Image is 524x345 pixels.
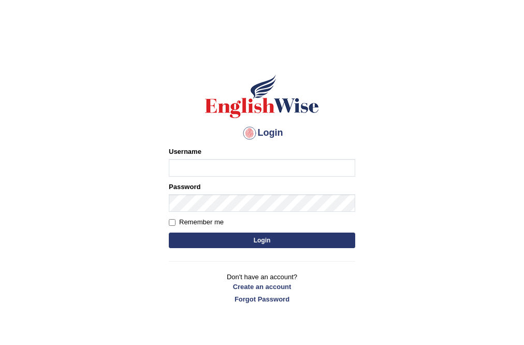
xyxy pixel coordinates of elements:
label: Password [169,182,200,192]
a: Create an account [169,282,355,292]
label: Username [169,147,201,156]
button: Login [169,233,355,248]
h4: Login [169,125,355,141]
p: Don't have an account? [169,272,355,304]
img: Logo of English Wise sign in for intelligent practice with AI [203,73,321,120]
input: Remember me [169,219,176,226]
label: Remember me [169,217,224,227]
a: Forgot Password [169,294,355,304]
